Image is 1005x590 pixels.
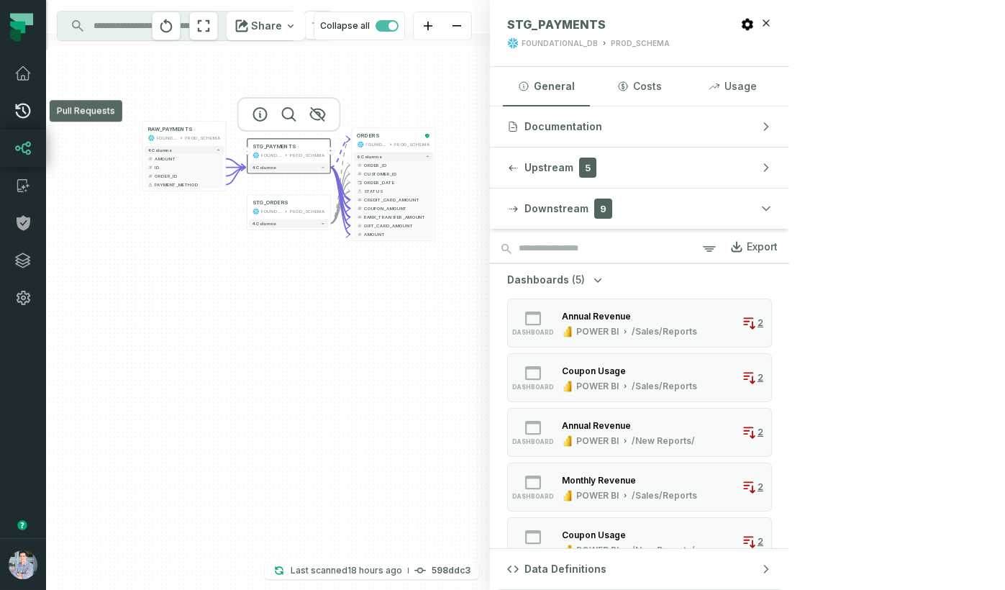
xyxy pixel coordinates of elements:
span: decimal [148,173,153,178]
span: Downstream [524,201,588,216]
button: STATUS [354,187,434,196]
button: Downstream9 [490,189,789,229]
button: CUSTOMER_ID [354,170,434,178]
button: Upstream5 [490,147,789,188]
button: dashboardPOWER BI/New Reports/2 [507,517,772,566]
button: dashboardPOWER BI/Sales/Reports2 [507,353,772,402]
div: PROD_SCHEMA [185,135,220,142]
span: ORDER_DATE [364,179,429,186]
span: decimal [357,163,362,168]
span: dashboard [512,383,554,391]
g: Edge from 616efa676917f6a678dd14162abb4313 to c8867c613c347eb7857e509391c84b7d [226,159,246,168]
button: Collapse all [314,12,405,40]
div: Certified [423,133,430,138]
div: FOUNDATIONAL_DB [365,141,387,148]
span: dashboard [512,493,554,500]
span: decimal [357,197,362,202]
button: Documentation [490,106,789,147]
div: /New Reports/ [632,435,695,447]
button: + [327,147,335,155]
span: COUPON_AMOUNT [364,205,429,212]
span: RAW_PAYMENTS [148,126,192,133]
span: 4 columns [253,221,276,226]
span: CUSTOMER_ID [364,171,429,177]
div: Annual Revenue [562,420,631,431]
div: Coupon Usage [562,530,626,540]
span: decimal [357,206,362,211]
g: Edge from c8867c613c347eb7857e509391c84b7d to 0dd85c77dd217d0afb16c7d4fb3eff19 [330,168,350,209]
span: ORDERS [357,132,378,140]
span: STATUS [364,188,429,194]
button: Dashboards(5) [507,273,605,287]
span: dashboard [512,548,554,555]
div: POWER BI [576,435,619,447]
button: BANK_TRANSFER_AMOUNT [354,213,434,222]
span: decimal [357,171,362,176]
button: dashboardPOWER BI/Sales/Reports2 [507,463,772,512]
div: /Sales/Reports [632,326,697,337]
span: 2 [758,481,763,493]
span: CREDIT_CARD_AMOUNT [364,196,429,203]
button: Share [227,12,305,40]
div: FOUNDATIONAL_DB [261,152,283,159]
button: Costs [596,67,683,106]
img: avatar of Alon Nafta [9,550,37,579]
g: Edge from c8867c613c347eb7857e509391c84b7d to 0dd85c77dd217d0afb16c7d4fb3eff19 [330,140,350,168]
span: timestamp [357,180,362,185]
span: Upstream [524,160,573,175]
span: string [357,189,362,194]
button: ORDER_ID [145,172,224,181]
button: zoom out [442,12,471,40]
button: Last scanned[DATE] 7:19:53 PM598ddc3 [265,562,479,579]
button: COUPON_AMOUNT [354,204,434,213]
div: Export [747,240,778,253]
button: dashboardPOWER BI/New Reports/2 [507,408,772,457]
div: /Sales/Reports [632,381,697,392]
div: PROD_SCHEMA [394,141,429,148]
span: dashboard [512,438,554,445]
button: GIFT_CARD_AMOUNT [354,222,434,230]
span: 2 [758,317,763,329]
button: dashboardPOWER BI/Sales/Reports2 [507,299,772,348]
button: AMOUNT [354,230,434,239]
div: POWER BI [576,545,619,556]
span: AMOUNT [155,155,220,162]
p: Last scanned [291,563,402,578]
div: POWER BI [576,326,619,337]
span: (5) [572,273,585,287]
span: decimal [357,214,362,219]
span: 2 [758,427,763,438]
g: Edge from c8867c613c347eb7857e509391c84b7d to 0dd85c77dd217d0afb16c7d4fb3eff19 [330,168,350,200]
div: PROD_SCHEMA [290,208,325,215]
button: Usage [689,67,776,106]
button: ORDER_ID [354,161,434,170]
span: ORDER_ID [364,162,429,168]
div: /New Reports/ [632,545,695,556]
span: 9 columns [357,154,381,159]
g: Edge from 065ad36bfe8571d0d37ef1ec05f417fb to 0dd85c77dd217d0afb16c7d4fb3eff19 [330,165,350,224]
g: Edge from 065ad36bfe8571d0d37ef1ec05f417fb to 0dd85c77dd217d0afb16c7d4fb3eff19 [330,174,350,224]
g: Edge from 065ad36bfe8571d0d37ef1ec05f417fb to 0dd85c77dd217d0afb16c7d4fb3eff19 [330,183,350,224]
span: Data Definitions [524,562,606,576]
span: 9 [594,199,612,219]
span: PAYMENT_METHOD [155,181,220,188]
span: 2 [758,536,763,548]
div: PROD_SCHEMA [290,152,325,159]
span: STG_PAYMENTS [253,143,296,150]
span: decimal [357,223,362,228]
span: GIFT_CARD_AMOUNT [364,222,429,229]
span: STG_PAYMENTS [507,17,606,32]
button: AMOUNT [145,155,224,163]
button: General [503,67,590,106]
span: ID [155,164,220,171]
span: decimal [148,156,153,161]
div: POWER BI [576,381,619,392]
div: Tooltip anchor [16,519,29,532]
span: AMOUNT [364,231,429,237]
button: zoom in [414,12,442,40]
g: Edge from c8867c613c347eb7857e509391c84b7d to 0dd85c77dd217d0afb16c7d4fb3eff19 [330,168,350,235]
div: /Sales/Reports [632,490,697,501]
span: Documentation [524,119,602,134]
a: Export [718,237,778,261]
span: decimal [357,232,362,237]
